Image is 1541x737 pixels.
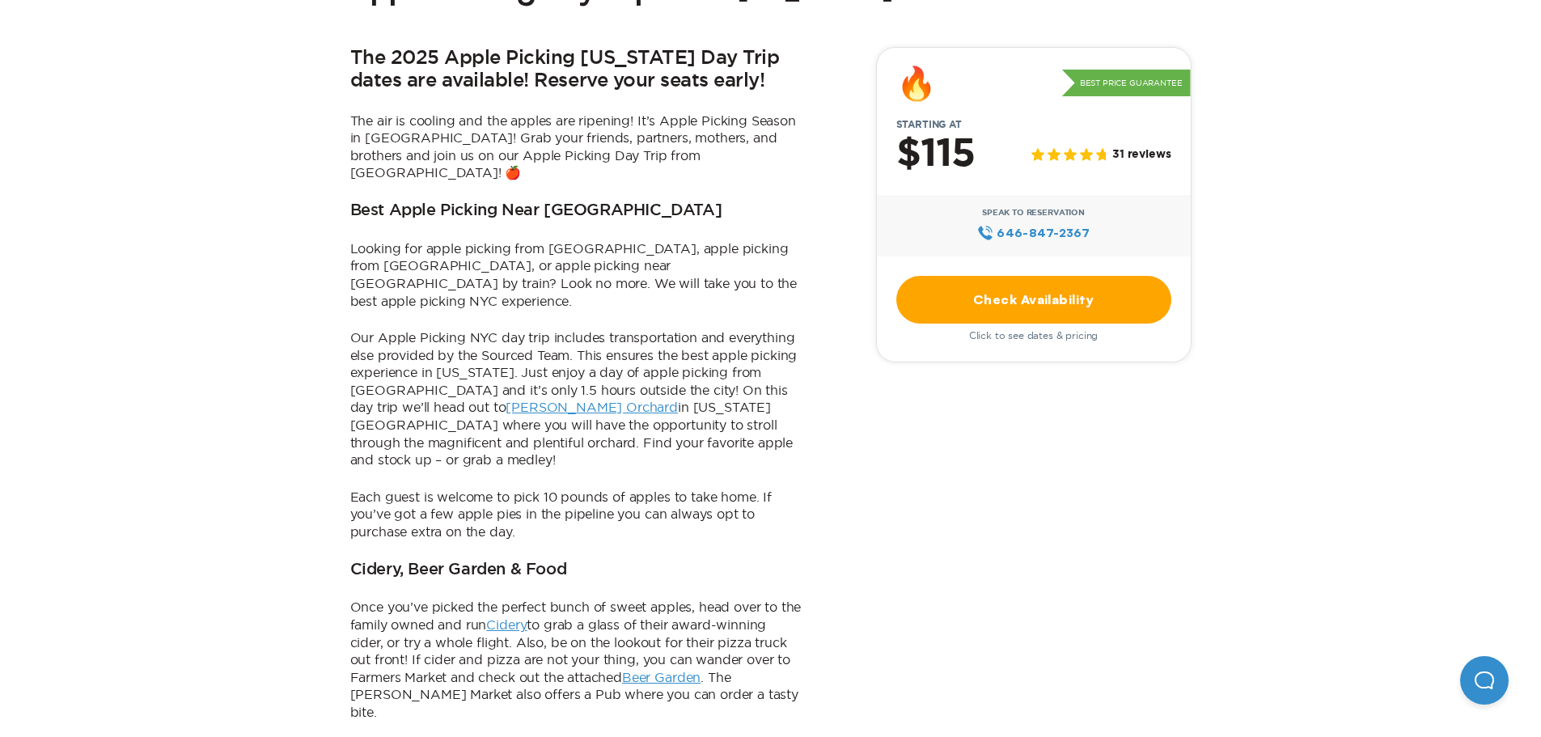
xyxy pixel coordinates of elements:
[350,47,803,93] h2: The 2025 Apple Picking [US_STATE] Day Trip dates are available! Reserve your seats early!
[486,617,527,632] a: Cidery
[622,670,701,684] a: Beer Garden
[506,400,678,414] a: [PERSON_NAME] Orchard
[896,67,937,100] div: 🔥
[350,489,803,541] p: Each guest is welcome to pick 10 pounds of apples to take home. If you’ve got a few apple pies in...
[877,119,981,130] span: Starting at
[982,208,1085,218] span: Speak to Reservation
[977,224,1090,242] a: 646‍-847‍-2367
[896,133,975,176] h2: $115
[350,240,803,310] p: Looking for apple picking from [GEOGRAPHIC_DATA], apple picking from [GEOGRAPHIC_DATA], or apple ...
[896,276,1171,324] a: Check Availability
[1460,656,1509,705] iframe: Help Scout Beacon - Open
[350,329,803,469] p: Our Apple Picking NYC day trip includes transportation and everything else provided by the Source...
[350,561,567,580] h3: Cidery, Beer Garden & Food
[969,330,1099,341] span: Click to see dates & pricing
[350,112,803,182] p: The air is cooling and the apples are ripening! It’s Apple Picking Season in [GEOGRAPHIC_DATA]! G...
[997,224,1090,242] span: 646‍-847‍-2367
[1112,148,1171,162] span: 31 reviews
[350,201,722,221] h3: Best Apple Picking Near [GEOGRAPHIC_DATA]
[1062,70,1191,97] p: Best Price Guarantee
[350,599,803,721] p: Once you’ve picked the perfect bunch of sweet apples, head over to the family owned and run to gr...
